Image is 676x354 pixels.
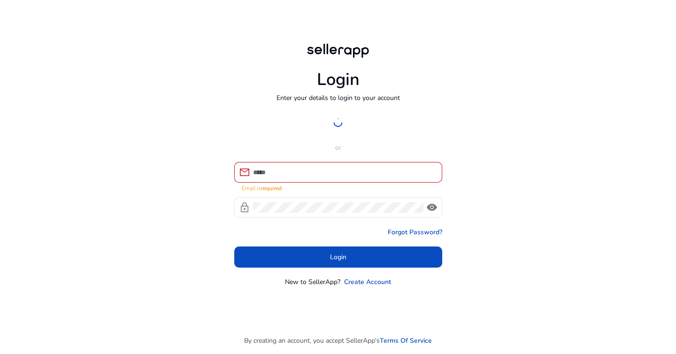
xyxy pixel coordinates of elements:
[242,183,435,192] mat-error: Email is
[330,252,346,262] span: Login
[277,93,400,103] p: Enter your details to login to your account
[239,167,250,178] span: mail
[388,227,442,237] a: Forgot Password?
[380,336,432,346] a: Terms Of Service
[344,277,391,287] a: Create Account
[317,69,360,90] h1: Login
[234,246,442,268] button: Login
[234,143,442,153] p: or
[426,202,438,213] span: visibility
[285,277,340,287] p: New to SellerApp?
[261,185,282,192] strong: required
[239,202,250,213] span: lock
